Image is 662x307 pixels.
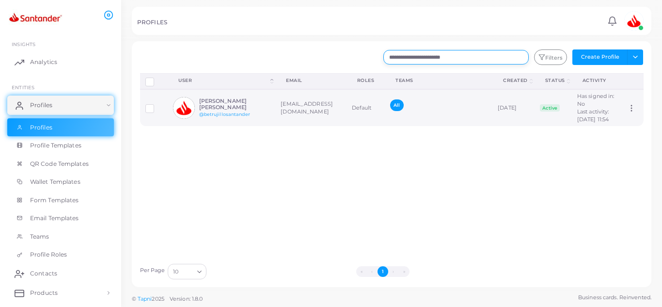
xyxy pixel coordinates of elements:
[540,104,560,112] span: Active
[275,89,346,126] td: [EMAIL_ADDRESS][DOMAIN_NAME]
[199,98,270,111] h6: [PERSON_NAME] [PERSON_NAME]
[140,73,168,89] th: Row-selection
[30,196,79,205] span: Form Templates
[30,289,58,297] span: Products
[30,250,67,259] span: Profile Roles
[199,112,250,117] a: @betrujillosantander
[9,9,63,27] img: logo
[503,77,528,84] div: Created
[545,77,565,84] div: Status
[30,178,80,186] span: Wallet Templates
[7,191,114,210] a: Form Templates
[30,269,57,278] span: Contacts
[137,19,167,26] h5: PROFILES
[7,227,114,246] a: Teams
[7,209,114,227] a: Email Templates
[7,96,114,115] a: Profiles
[492,89,535,126] td: [DATE]
[390,99,403,111] span: All
[168,264,206,279] div: Search for option
[621,11,646,31] a: avatar
[30,160,89,168] span: QR Code Templates
[7,264,114,283] a: Contacts
[395,77,482,84] div: Teams
[7,118,114,137] a: Profiles
[30,101,52,110] span: Profiles
[624,11,644,31] img: avatar
[30,214,79,223] span: Email Templates
[30,123,52,132] span: Profiles
[7,52,114,72] a: Analytics
[7,136,114,155] a: Profile Templates
[178,77,268,84] div: User
[138,295,152,302] a: Tapni
[572,49,628,65] button: Create Profile
[209,266,556,277] ul: Pagination
[12,41,35,47] span: INSIGHTS
[577,93,615,107] span: Has signed in: No
[357,77,375,84] div: Roles
[378,266,388,277] button: Go to page 1
[622,73,643,89] th: Action
[7,283,114,303] a: Products
[12,84,34,90] span: ENTITIES
[577,108,609,123] span: Last activity: [DATE] 11:54
[140,267,165,275] label: Per Page
[30,58,57,66] span: Analytics
[173,267,178,277] span: 10
[30,232,49,241] span: Teams
[170,295,203,302] span: Version: 1.8.0
[534,49,567,65] button: Filters
[132,295,203,303] span: ©
[578,293,651,302] span: Business cards. Reinvented.
[173,97,195,119] img: avatar
[152,295,164,303] span: 2025
[30,141,81,150] span: Profile Templates
[347,89,385,126] td: Default
[583,77,612,84] div: activity
[7,245,114,264] a: Profile Roles
[286,77,335,84] div: Email
[7,155,114,173] a: QR Code Templates
[179,266,193,277] input: Search for option
[7,173,114,191] a: Wallet Templates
